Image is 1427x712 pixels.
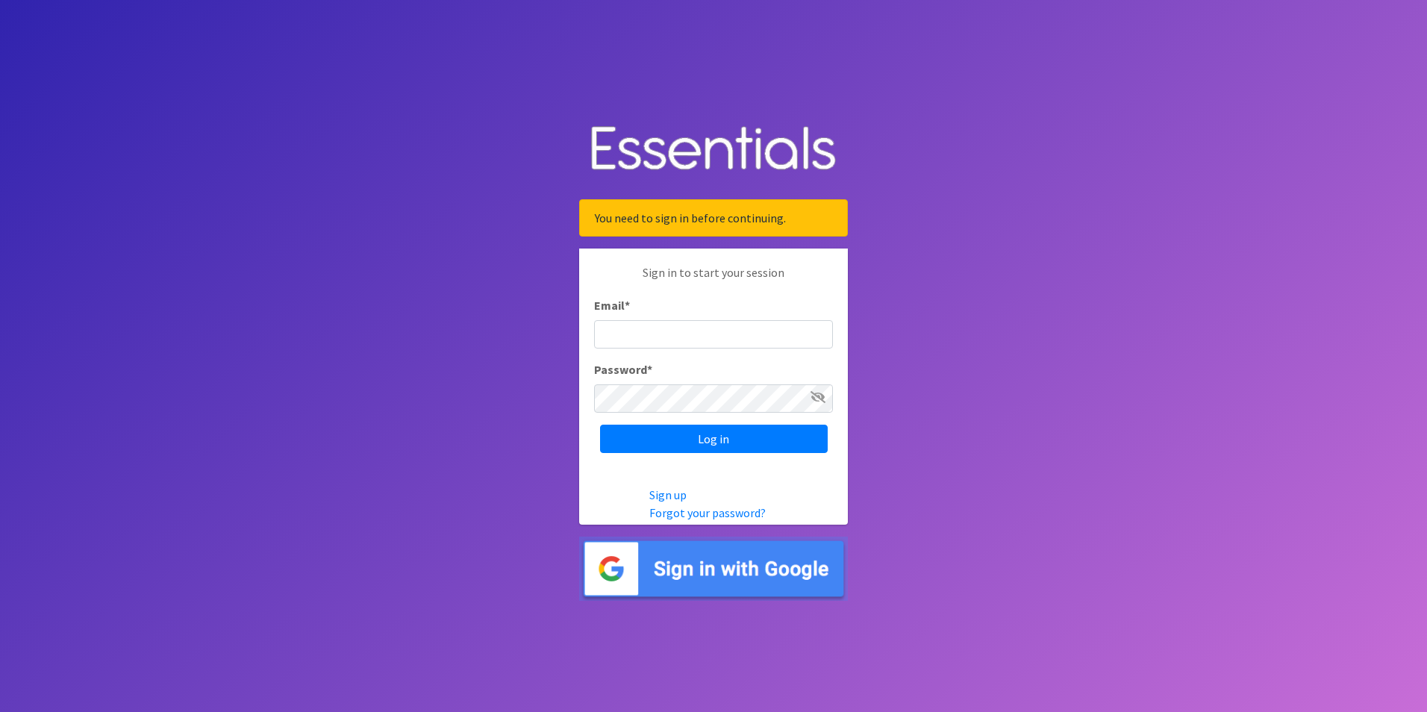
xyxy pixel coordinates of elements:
[579,111,848,188] img: Human Essentials
[625,298,630,313] abbr: required
[594,263,833,296] p: Sign in to start your session
[600,425,828,453] input: Log in
[647,362,652,377] abbr: required
[594,296,630,314] label: Email
[649,487,687,502] a: Sign up
[594,360,652,378] label: Password
[579,199,848,237] div: You need to sign in before continuing.
[649,505,766,520] a: Forgot your password?
[579,537,848,602] img: Sign in with Google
